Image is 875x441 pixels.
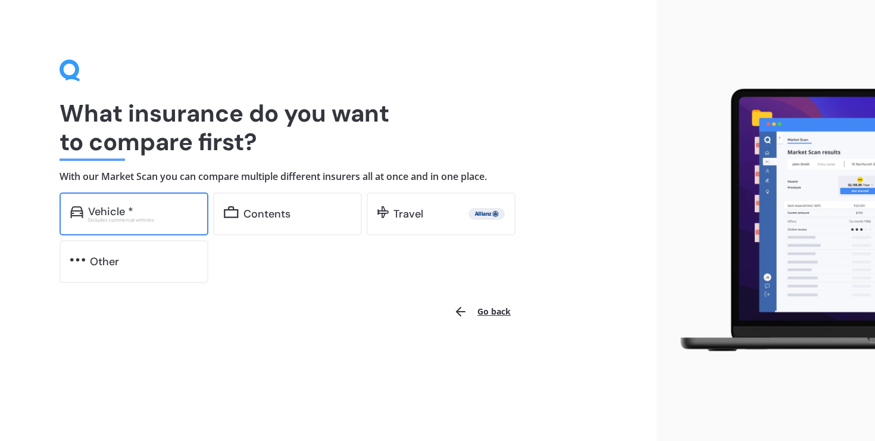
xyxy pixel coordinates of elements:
[88,206,133,218] div: Vehicle *
[393,208,423,220] div: Travel
[446,297,518,326] button: Go back
[70,206,83,218] img: car.f15378c7a67c060ca3f3.svg
[70,254,85,266] img: other.81dba5aafe580aa69f38.svg
[88,218,198,222] div: Excludes commercial vehicles
[60,170,597,183] h4: With our Market Scan you can compare multiple different insurers all at once and in one place.
[90,256,119,268] div: Other
[243,208,290,220] div: Contents
[224,206,239,218] img: content.01f40a52572271636b6f.svg
[471,208,502,220] img: Allianz.webp
[377,206,389,218] img: travel.bdda8d6aa9c3f12c5fe2.svg
[60,99,597,156] h1: What insurance do you want to compare first?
